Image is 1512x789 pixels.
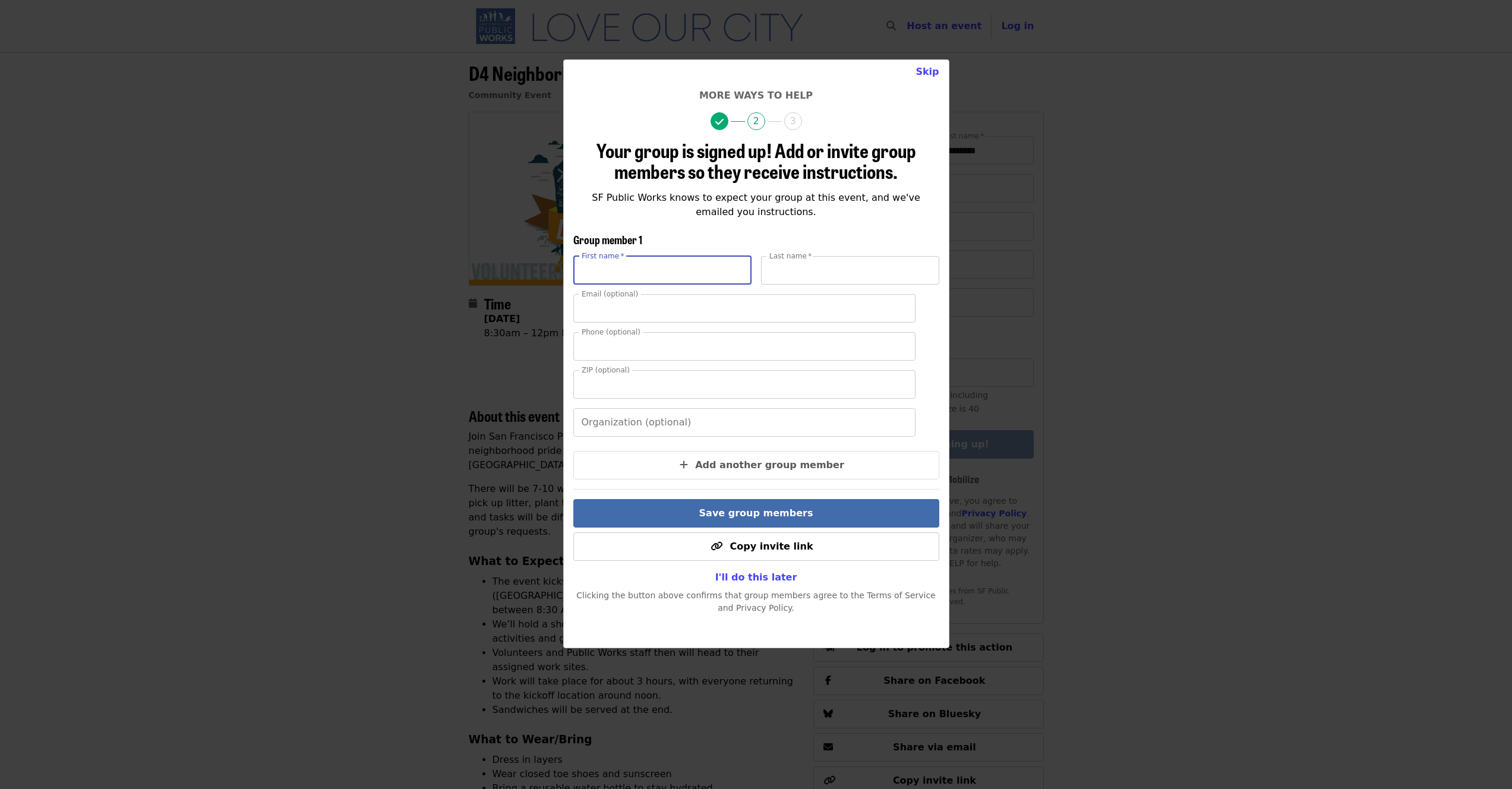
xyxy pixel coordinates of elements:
input: First name [573,256,752,285]
input: Phone (optional) [573,332,916,361]
button: Add another group member [573,451,939,479]
label: ZIP (optional) [582,367,630,374]
i: link icon [711,541,722,552]
input: Last name [761,256,939,285]
span: SF Public Works knows to expect your group at this event, and we've emailed you instructions. [592,192,920,217]
span: 3 [784,112,802,130]
span: Add another group member [695,459,844,471]
span: Copy invite link [730,541,813,552]
button: Copy invite link [573,532,939,561]
label: First name [582,253,624,260]
span: 2 [747,112,765,130]
label: Last name [769,253,812,260]
input: Organization (optional) [573,408,916,437]
label: Phone (optional) [582,329,640,336]
button: I'll do this later [706,566,807,589]
input: Email (optional) [573,294,916,323]
span: Your group is signed up! Add or invite group members so they receive instructions. [596,136,916,185]
button: Save group members [573,499,939,528]
span: Clicking the button above confirms that group members agree to the Terms of Service and Privacy P... [576,591,936,613]
label: Email (optional) [582,291,638,298]
input: ZIP (optional) [573,370,916,399]
span: More ways to help [699,90,813,101]
span: Group member 1 [573,232,642,247]
i: check icon [715,116,724,128]
span: Save group members [699,507,813,519]
button: Close [906,60,948,84]
i: plus icon [680,459,688,471]
span: I'll do this later [715,572,797,583]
